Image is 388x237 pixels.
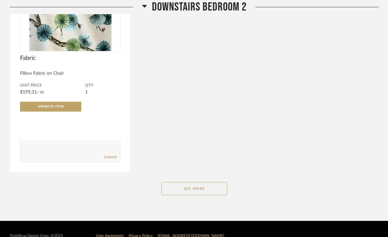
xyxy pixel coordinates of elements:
span: Fabric [20,55,120,62]
span: 1 [85,90,88,95]
span: Unit Price [20,83,85,89]
span: / YD [37,91,44,94]
span: Approve Item [38,105,63,109]
a: Submit [104,155,117,160]
div: Pillow Fabric on Chair [20,71,120,77]
span: QTY [85,83,120,89]
button: Approve Item [20,102,81,112]
button: See More [161,182,227,196]
span: $195.31 [20,90,37,95]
